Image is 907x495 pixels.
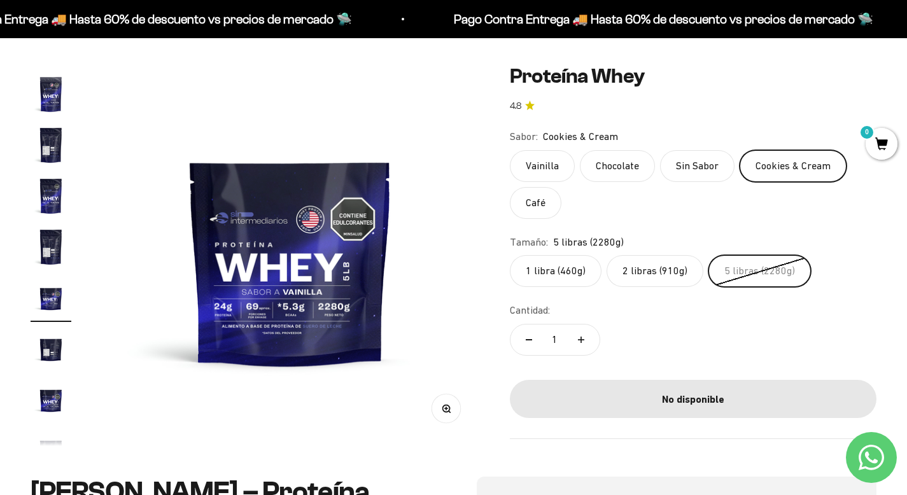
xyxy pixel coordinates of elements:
label: Cantidad: [510,302,550,319]
img: Proteína Whey [31,74,71,115]
button: Ir al artículo 12 [31,379,71,424]
img: Proteína Whey [31,125,71,165]
span: Cookies & Cream [543,129,618,145]
button: No disponible [510,380,876,418]
input: Otra (por favor especifica) [42,192,262,213]
h1: Proteína Whey [510,64,876,88]
img: Proteína Whey [31,430,71,471]
button: Ir al artículo 10 [31,277,71,322]
img: Proteína Whey [31,277,71,318]
button: Reducir cantidad [510,324,547,355]
button: Ir al artículo 7 [31,125,71,169]
button: Ir al artículo 6 [31,74,71,118]
span: 5 libras (2280g) [553,234,624,251]
legend: Tamaño: [510,234,548,251]
img: Proteína Whey [102,64,479,442]
img: Proteína Whey [31,328,71,369]
p: Pago Contra Entrega 🚚 Hasta 60% de descuento vs precios de mercado 🛸 [452,9,871,29]
mark: 0 [859,125,875,140]
div: Comparativa con otros productos similares [15,165,264,188]
button: Enviar [207,220,264,241]
button: Ir al artículo 9 [31,227,71,271]
div: Certificaciones de calidad [15,140,264,162]
p: Para decidirte a comprar este suplemento, ¿qué información específica sobre su pureza, origen o c... [15,20,264,78]
img: Proteína Whey [31,176,71,216]
a: 4.84.8 de 5.0 estrellas [510,99,876,113]
button: Ir al artículo 11 [31,328,71,373]
div: País de origen de ingredientes [15,115,264,137]
legend: Sabor: [510,129,538,145]
button: Ir al artículo 8 [31,176,71,220]
img: Proteína Whey [31,379,71,420]
span: Enviar [209,220,262,241]
div: Detalles sobre ingredientes "limpios" [15,89,264,111]
a: 0 [866,138,897,152]
span: 4.8 [510,99,521,113]
img: Proteína Whey [31,227,71,267]
button: Aumentar cantidad [563,324,600,355]
button: Ir al artículo 13 [31,430,71,475]
div: No disponible [535,391,851,408]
